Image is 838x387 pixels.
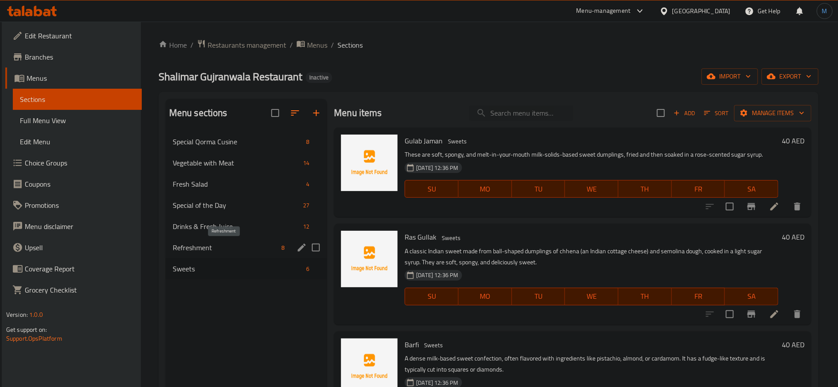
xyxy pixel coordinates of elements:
[166,131,327,152] div: Special Qorma Cusine8
[166,173,327,195] div: Fresh Salad4
[303,263,313,274] div: items
[728,183,775,195] span: SA
[6,333,62,344] a: Support.OpsPlatform
[25,285,135,295] span: Grocery Checklist
[413,164,462,172] span: [DATE] 12:36 PM
[190,40,193,50] li: /
[266,104,284,122] span: Select all sections
[173,200,300,210] span: Special of the Day
[303,179,313,189] div: items
[565,180,618,198] button: WE
[166,237,327,258] div: Refreshment8edit
[166,128,327,283] nav: Menu sections
[295,241,308,254] button: edit
[709,71,751,82] span: import
[5,25,142,46] a: Edit Restaurant
[27,73,135,83] span: Menus
[25,179,135,189] span: Coupons
[438,233,464,243] span: Sweets
[13,110,142,131] a: Full Menu View
[459,288,512,305] button: MO
[787,196,808,217] button: delete
[25,242,135,253] span: Upsell
[166,152,327,173] div: Vegetable with Meat14
[769,71,811,82] span: export
[20,115,135,126] span: Full Menu View
[307,40,327,50] span: Menus
[725,288,778,305] button: SA
[5,46,142,68] a: Branches
[462,290,508,303] span: MO
[334,106,382,120] h2: Menu items
[13,89,142,110] a: Sections
[306,72,332,83] div: Inactive
[734,105,811,121] button: Manage items
[618,288,672,305] button: TH
[278,242,288,253] div: items
[565,288,618,305] button: WE
[208,40,286,50] span: Restaurants management
[25,158,135,168] span: Choice Groups
[704,108,728,118] span: Sort
[769,201,780,212] a: Edit menu item
[296,39,327,51] a: Menus
[300,158,313,168] div: items
[300,200,313,210] div: items
[413,271,462,279] span: [DATE] 12:36 PM
[166,216,327,237] div: Drinks & Fresh Juice12
[166,195,327,216] div: Special of the Day27
[300,222,313,231] span: 12
[787,304,808,325] button: delete
[173,158,300,168] span: Vegetable with Meat
[300,221,313,232] div: items
[725,180,778,198] button: SA
[405,149,778,160] p: These are soft, spongy, and melt-in-your-mouth milk-solids-based sweet dumplings, fried and then ...
[405,246,778,268] p: A classic Indian sweet made from ball-shaped dumplings of chhena (an Indian cottage cheese) and s...
[622,290,668,303] span: TH
[6,324,47,335] span: Get support on:
[405,230,436,244] span: Ras Gullak
[421,340,446,351] div: Sweets
[701,68,758,85] button: import
[331,40,334,50] li: /
[5,152,142,173] a: Choice Groups
[672,180,725,198] button: FR
[173,242,278,253] span: Refreshment
[444,136,470,147] div: Sweets
[5,279,142,301] a: Grocery Checklist
[459,180,512,198] button: MO
[5,216,142,237] a: Menu disclaimer
[720,305,739,323] span: Select to update
[173,179,303,189] span: Fresh Salad
[25,52,135,62] span: Branches
[25,200,135,210] span: Promotions
[173,221,300,232] span: Drinks & Fresh Juice
[341,231,398,287] img: Ras Gullak
[278,244,288,252] span: 8
[20,136,135,147] span: Edit Menu
[405,134,443,147] span: Gulab Jaman
[769,309,780,319] a: Edit menu item
[5,258,142,279] a: Coverage Report
[159,67,302,86] span: Shalimar Gujranwala Restaurant
[720,197,739,216] span: Select to update
[405,180,459,198] button: SU
[672,108,696,118] span: Add
[405,338,419,351] span: Barfi
[337,40,363,50] span: Sections
[25,263,135,274] span: Coverage Report
[672,288,725,305] button: FR
[300,201,313,210] span: 27
[29,309,43,320] span: 1.0.0
[5,68,142,89] a: Menus
[409,183,455,195] span: SU
[741,108,804,119] span: Manage items
[569,183,615,195] span: WE
[405,288,459,305] button: SU
[670,106,698,120] span: Add item
[512,288,565,305] button: TU
[303,265,313,273] span: 6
